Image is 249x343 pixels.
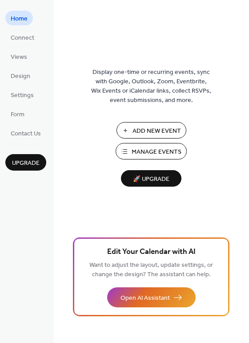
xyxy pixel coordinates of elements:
[132,147,181,157] span: Manage Events
[107,246,196,258] span: Edit Your Calendar with AI
[107,287,196,307] button: Open AI Assistant
[116,143,187,159] button: Manage Events
[91,68,211,105] span: Display one-time or recurring events, sync with Google, Outlook, Zoom, Eventbrite, Wix Events or ...
[5,106,30,121] a: Form
[11,91,34,100] span: Settings
[11,72,30,81] span: Design
[5,49,32,64] a: Views
[5,68,36,83] a: Design
[12,159,40,168] span: Upgrade
[5,87,39,102] a: Settings
[5,11,33,25] a: Home
[11,110,24,119] span: Form
[120,294,170,303] span: Open AI Assistant
[5,30,40,45] a: Connect
[89,259,213,281] span: Want to adjust the layout, update settings, or change the design? The assistant can help.
[11,129,41,139] span: Contact Us
[5,126,46,140] a: Contact Us
[5,154,46,171] button: Upgrade
[11,14,28,24] span: Home
[116,122,186,139] button: Add New Event
[121,170,181,187] button: 🚀 Upgrade
[133,127,181,136] span: Add New Event
[126,173,176,185] span: 🚀 Upgrade
[11,33,34,43] span: Connect
[11,53,27,62] span: Views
